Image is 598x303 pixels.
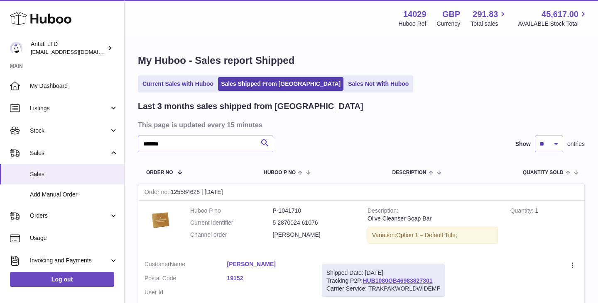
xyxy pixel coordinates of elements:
[471,20,507,28] span: Total sales
[30,257,109,264] span: Invoicing and Payments
[471,9,507,28] a: 291.83 Total sales
[190,231,273,239] dt: Channel order
[10,272,114,287] a: Log out
[567,140,585,148] span: entries
[264,170,296,175] span: Huboo P no
[363,277,432,284] a: HUB1080GB46983827301
[473,9,498,20] span: 291.83
[403,9,426,20] strong: 14029
[10,42,22,54] img: toufic@antatiskin.com
[138,120,583,129] h3: This page is updated every 15 minutes
[523,170,564,175] span: Quantity Sold
[145,274,227,284] dt: Postal Code
[368,215,498,223] div: Olive Cleanser Soap Bar
[145,260,227,270] dt: Name
[30,127,109,135] span: Stock
[504,201,584,254] td: 1
[30,149,109,157] span: Sales
[273,231,355,239] dd: [PERSON_NAME]
[31,40,105,56] div: Antati LTD
[30,82,118,90] span: My Dashboard
[368,207,398,216] strong: Description
[392,170,426,175] span: Description
[518,20,588,28] span: AVAILABLE Stock Total
[273,207,355,215] dd: P-1041710
[322,264,445,297] div: Tracking P2P:
[518,9,588,28] a: 45,617.00 AVAILABLE Stock Total
[542,9,578,20] span: 45,617.00
[31,48,122,55] span: [EMAIL_ADDRESS][DOMAIN_NAME]
[510,207,535,216] strong: Quantity
[442,9,460,20] strong: GBP
[30,104,109,112] span: Listings
[145,189,171,197] strong: Order no
[138,54,585,67] h1: My Huboo - Sales report Shipped
[30,191,118,199] span: Add Manual Order
[326,285,441,293] div: Carrier Service: TRAKPAKWORLDWIDEMP
[146,170,173,175] span: Order No
[345,77,412,91] a: Sales Not With Huboo
[218,77,343,91] a: Sales Shipped From [GEOGRAPHIC_DATA]
[190,219,273,227] dt: Current identifier
[437,20,461,28] div: Currency
[145,288,227,296] dt: User Id
[145,261,170,267] span: Customer
[368,227,498,244] div: Variation:
[30,234,118,242] span: Usage
[273,219,355,227] dd: 5 2870024 61076
[190,207,273,215] dt: Huboo P no
[227,274,310,282] a: 19152
[138,184,584,201] div: 125584628 | [DATE]
[396,232,457,238] span: Option 1 = Default Title;
[30,170,118,178] span: Sales
[399,20,426,28] div: Huboo Ref
[145,207,178,234] img: barsoap.png
[140,77,216,91] a: Current Sales with Huboo
[326,269,441,277] div: Shipped Date: [DATE]
[227,260,310,268] a: [PERSON_NAME]
[138,101,363,112] h2: Last 3 months sales shipped from [GEOGRAPHIC_DATA]
[30,212,109,220] span: Orders
[515,140,531,148] label: Show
